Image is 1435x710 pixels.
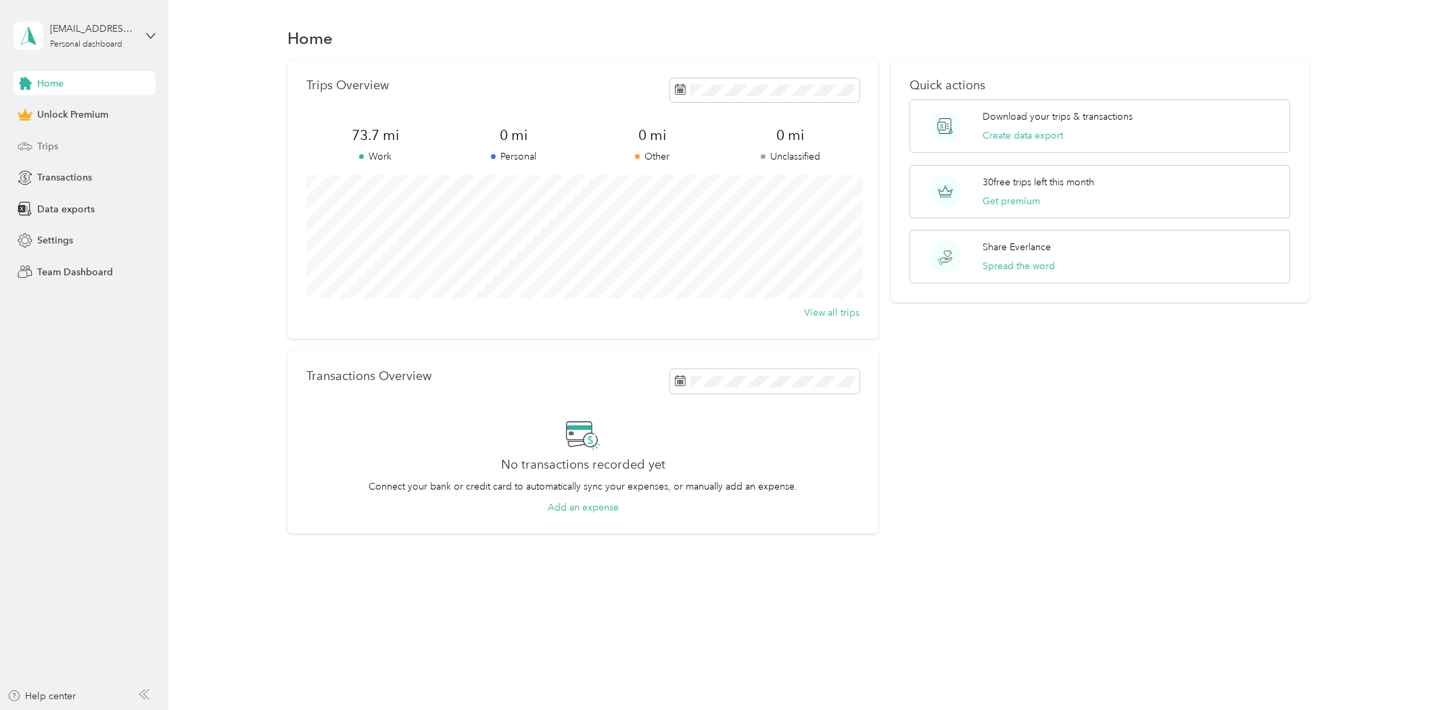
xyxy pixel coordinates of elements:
span: Transactions [37,170,92,185]
span: Unlock Premium [37,108,108,122]
div: [EMAIL_ADDRESS][DOMAIN_NAME] [50,22,135,36]
p: Download your trips & transactions [983,110,1133,124]
span: 73.7 mi [306,126,445,145]
button: Create data export [983,128,1063,143]
button: Help center [7,689,76,703]
span: 0 mi [722,126,860,145]
span: Home [37,76,64,91]
p: Quick actions [910,78,1291,93]
p: Connect your bank or credit card to automatically sync your expenses, or manually add an expense. [369,479,797,494]
iframe: Everlance-gr Chat Button Frame [1359,634,1435,710]
p: Transactions Overview [306,369,431,383]
span: Team Dashboard [37,265,113,279]
p: Work [306,149,445,164]
button: Get premium [983,194,1040,208]
span: Settings [37,233,73,247]
button: View all trips [804,306,860,320]
p: Share Everlance [983,240,1051,254]
h1: Home [287,31,333,45]
span: Trips [37,139,58,153]
span: Data exports [37,202,95,216]
h2: No transactions recorded yet [501,458,665,472]
button: Spread the word [983,259,1055,273]
p: 30 free trips left this month [983,175,1094,189]
div: Personal dashboard [50,41,122,49]
p: Unclassified [722,149,860,164]
span: 0 mi [445,126,584,145]
p: Other [583,149,722,164]
button: Add an expense [548,500,619,515]
p: Trips Overview [306,78,389,93]
span: 0 mi [583,126,722,145]
p: Personal [445,149,584,164]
